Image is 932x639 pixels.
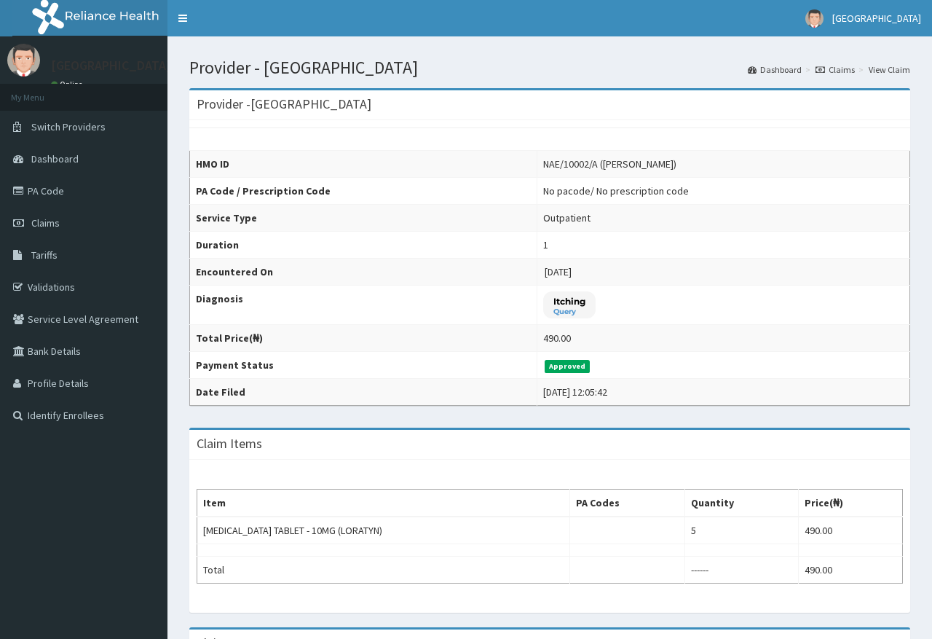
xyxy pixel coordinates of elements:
p: Itching [553,295,585,307]
div: 490.00 [543,331,571,345]
th: Quantity [684,490,798,517]
h3: Claim Items [197,437,262,450]
th: PA Codes [570,490,685,517]
td: 490.00 [798,517,902,544]
td: 490.00 [798,557,902,584]
div: 1 [543,238,548,252]
a: Online [51,79,86,90]
td: Total [197,557,570,584]
span: Switch Providers [31,120,106,133]
th: Price(₦) [798,490,902,517]
td: 5 [684,517,798,544]
span: Tariffs [31,248,58,262]
img: User Image [805,9,824,28]
h1: Provider - [GEOGRAPHIC_DATA] [189,58,910,77]
th: Date Filed [190,379,537,406]
div: No pacode / No prescription code [543,184,689,198]
th: Service Type [190,205,537,232]
td: ------ [684,557,798,584]
th: Payment Status [190,352,537,379]
th: Encountered On [190,259,537,286]
th: Diagnosis [190,286,537,325]
div: Outpatient [543,211,591,225]
span: Dashboard [31,152,79,165]
h3: Provider - [GEOGRAPHIC_DATA] [197,98,371,111]
span: Claims [31,216,60,230]
div: [DATE] 12:05:42 [543,385,607,399]
th: Item [197,490,570,517]
a: Dashboard [748,63,802,76]
th: Total Price(₦) [190,325,537,352]
span: [DATE] [545,265,572,278]
div: NAE/10002/A ([PERSON_NAME]) [543,157,676,171]
small: Query [553,308,585,315]
th: PA Code / Prescription Code [190,178,537,205]
td: [MEDICAL_DATA] TABLET - 10MG (LORATYN) [197,517,570,544]
span: Approved [545,360,591,373]
p: [GEOGRAPHIC_DATA] [51,59,171,72]
a: Claims [815,63,855,76]
th: HMO ID [190,151,537,178]
th: Duration [190,232,537,259]
img: User Image [7,44,40,77]
a: View Claim [869,63,910,76]
span: [GEOGRAPHIC_DATA] [832,12,921,25]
